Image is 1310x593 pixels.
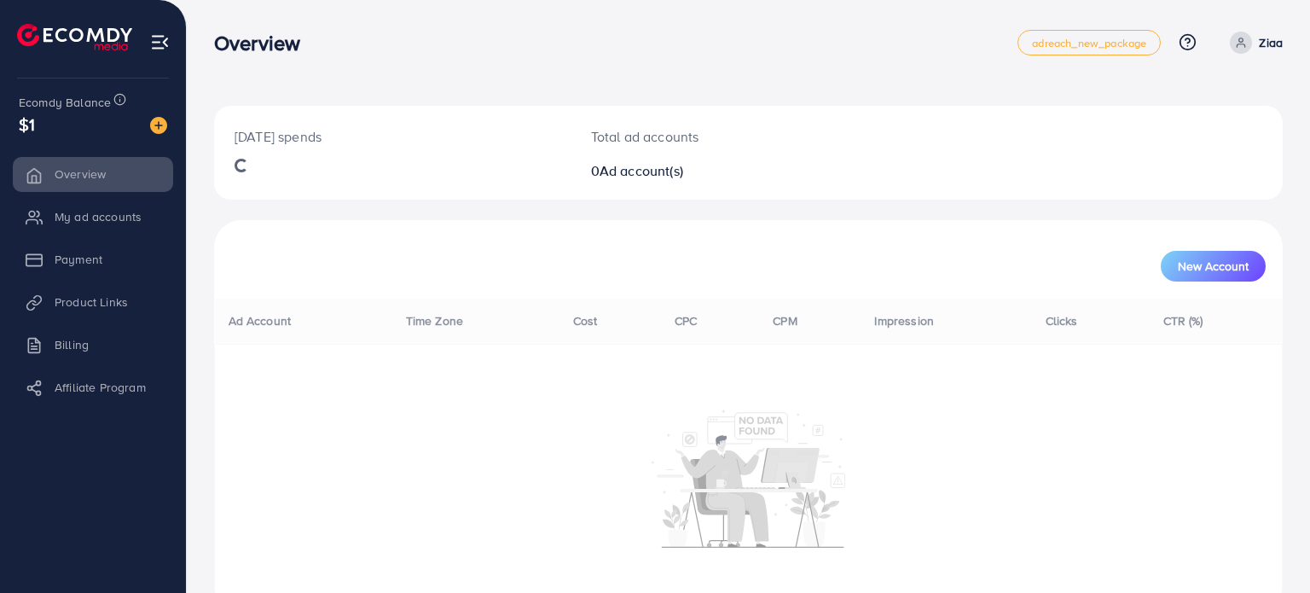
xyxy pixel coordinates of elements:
p: [DATE] spends [235,126,550,147]
span: adreach_new_package [1032,38,1146,49]
img: logo [17,24,132,50]
p: Total ad accounts [591,126,817,147]
img: menu [150,32,170,52]
a: Ziaa [1223,32,1283,54]
span: $1 [19,112,35,137]
h3: Overview [214,31,314,55]
img: image [150,117,167,134]
span: Ad account(s) [600,161,683,180]
a: adreach_new_package [1017,30,1161,55]
span: Ecomdy Balance [19,94,111,111]
p: Ziaa [1259,32,1283,53]
button: New Account [1161,251,1266,282]
h2: 0 [591,163,817,179]
span: New Account [1178,260,1249,272]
